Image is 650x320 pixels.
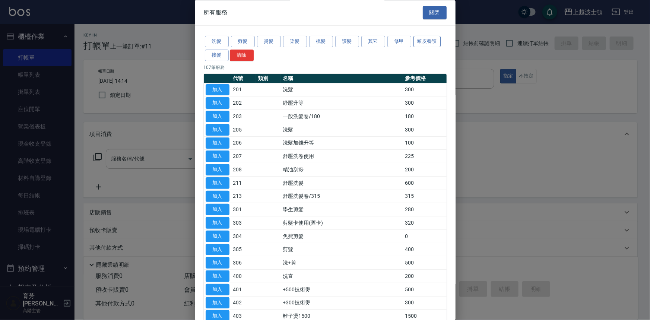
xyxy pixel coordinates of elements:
button: 加入 [206,124,229,136]
td: 300 [403,96,446,110]
td: 304 [231,230,256,243]
button: 修甲 [387,36,411,48]
button: 剪髮 [231,36,255,48]
td: 500 [403,283,446,297]
th: 名稱 [281,74,403,83]
td: 315 [403,190,446,203]
td: 300 [403,297,446,310]
td: 300 [403,123,446,137]
td: 精油刮痧 [281,163,403,177]
td: 舒壓洗卷使用 [281,150,403,163]
button: 洗髮 [205,36,229,48]
button: 染髮 [283,36,307,48]
td: 202 [231,96,256,110]
p: 107 筆服務 [204,64,447,71]
button: 加入 [206,177,229,189]
td: 180 [403,110,446,123]
td: 211 [231,177,256,190]
button: 關閉 [423,6,447,20]
td: 320 [403,216,446,230]
button: 清除 [230,50,254,61]
button: 燙髮 [257,36,281,48]
button: 梳髮 [309,36,333,48]
td: 200 [403,163,446,177]
td: 400 [231,270,256,283]
td: 400 [403,243,446,257]
td: 206 [231,137,256,150]
button: 加入 [206,151,229,162]
td: 500 [403,256,446,270]
td: 201 [231,83,256,97]
button: 頭皮養護 [413,36,441,48]
td: 213 [231,190,256,203]
td: 207 [231,150,256,163]
td: 203 [231,110,256,123]
td: 402 [231,297,256,310]
button: 加入 [206,244,229,256]
td: 301 [231,203,256,216]
td: 305 [231,243,256,257]
td: 洗直 [281,270,403,283]
td: 208 [231,163,256,177]
button: 加入 [206,231,229,242]
button: 加入 [206,84,229,96]
button: 加入 [206,257,229,269]
button: 加入 [206,164,229,176]
td: 200 [403,270,446,283]
td: 300 [403,83,446,97]
th: 類別 [256,74,281,83]
td: 舒壓洗髮卷/315 [281,190,403,203]
td: 學生剪髮 [281,203,403,216]
button: 加入 [206,271,229,282]
td: 剪髮卡使用(舊卡) [281,216,403,230]
td: 100 [403,137,446,150]
td: 205 [231,123,256,137]
td: 0 [403,230,446,243]
td: +300技術燙 [281,297,403,310]
td: 401 [231,283,256,297]
td: 洗髮 [281,123,403,137]
td: 免費剪髮 [281,230,403,243]
td: 洗髮 [281,83,403,97]
td: +500技術燙 [281,283,403,297]
td: 洗髮加錢升等 [281,137,403,150]
button: 接髮 [205,50,229,61]
td: 洗+剪 [281,256,403,270]
td: 剪髮 [281,243,403,257]
button: 加入 [206,284,229,295]
td: 303 [231,216,256,230]
button: 加入 [206,191,229,202]
td: 舒壓洗髮 [281,177,403,190]
td: 306 [231,256,256,270]
td: 600 [403,177,446,190]
button: 加入 [206,98,229,109]
button: 加入 [206,204,229,216]
button: 加入 [206,137,229,149]
button: 護髮 [335,36,359,48]
button: 加入 [206,297,229,309]
span: 所有服務 [204,9,228,16]
td: 225 [403,150,446,163]
td: 一般洗髮卷/180 [281,110,403,123]
td: 紓壓升等 [281,96,403,110]
button: 加入 [206,218,229,229]
button: 其它 [361,36,385,48]
th: 參考價格 [403,74,446,83]
button: 加入 [206,111,229,123]
td: 280 [403,203,446,216]
th: 代號 [231,74,256,83]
